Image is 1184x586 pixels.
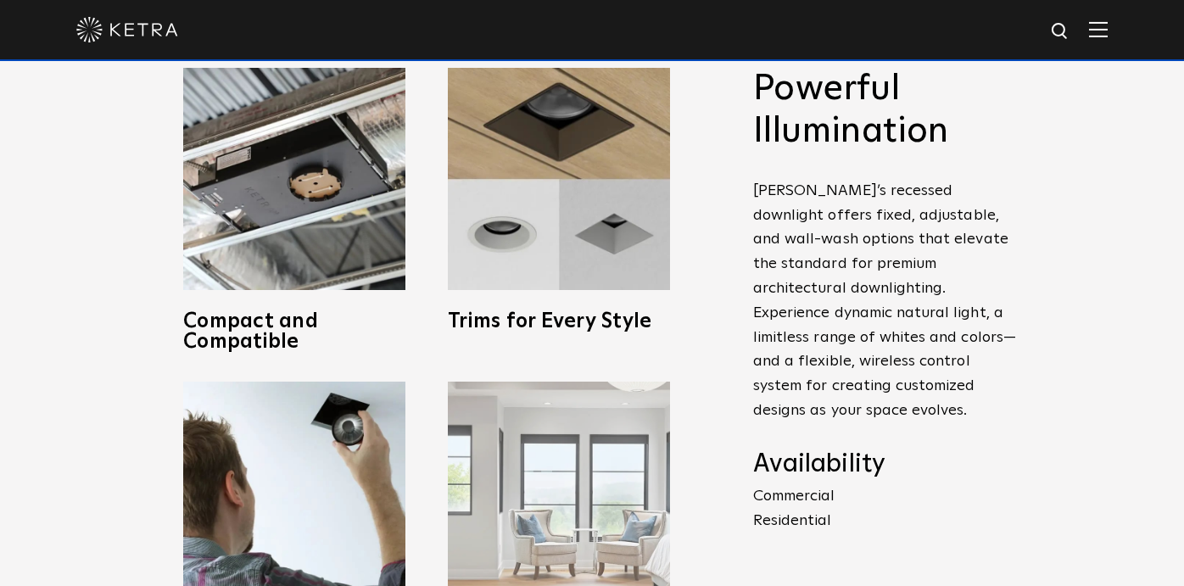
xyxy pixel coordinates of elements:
[76,17,178,42] img: ketra-logo-2019-white
[183,311,405,352] h3: Compact and Compatible
[448,68,670,290] img: trims-for-every-style
[1089,21,1108,37] img: Hamburger%20Nav.svg
[183,68,405,290] img: compact-and-copatible
[753,68,1016,153] h2: Powerful Illumination
[753,484,1016,533] p: Commercial Residential
[753,179,1016,423] p: [PERSON_NAME]’s recessed downlight offers fixed, adjustable, and wall-wash options that elevate t...
[753,449,1016,481] h4: Availability
[448,311,670,332] h3: Trims for Every Style
[1050,21,1071,42] img: search icon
